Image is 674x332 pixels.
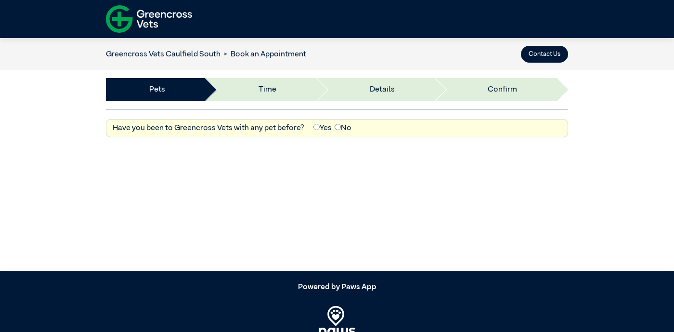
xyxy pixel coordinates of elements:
img: f-logo [106,2,192,36]
label: Yes [313,122,332,134]
button: Contact Us [521,46,568,63]
a: Pets [149,84,165,95]
li: Book an Appointment [220,49,306,60]
h5: Powered by Paws App [106,283,568,292]
label: No [335,122,351,134]
nav: breadcrumb [106,49,306,60]
input: Yes [313,124,320,130]
a: Greencross Vets Caulfield South [106,51,220,58]
label: Have you been to Greencross Vets with any pet before? [113,122,304,134]
input: No [335,124,341,130]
